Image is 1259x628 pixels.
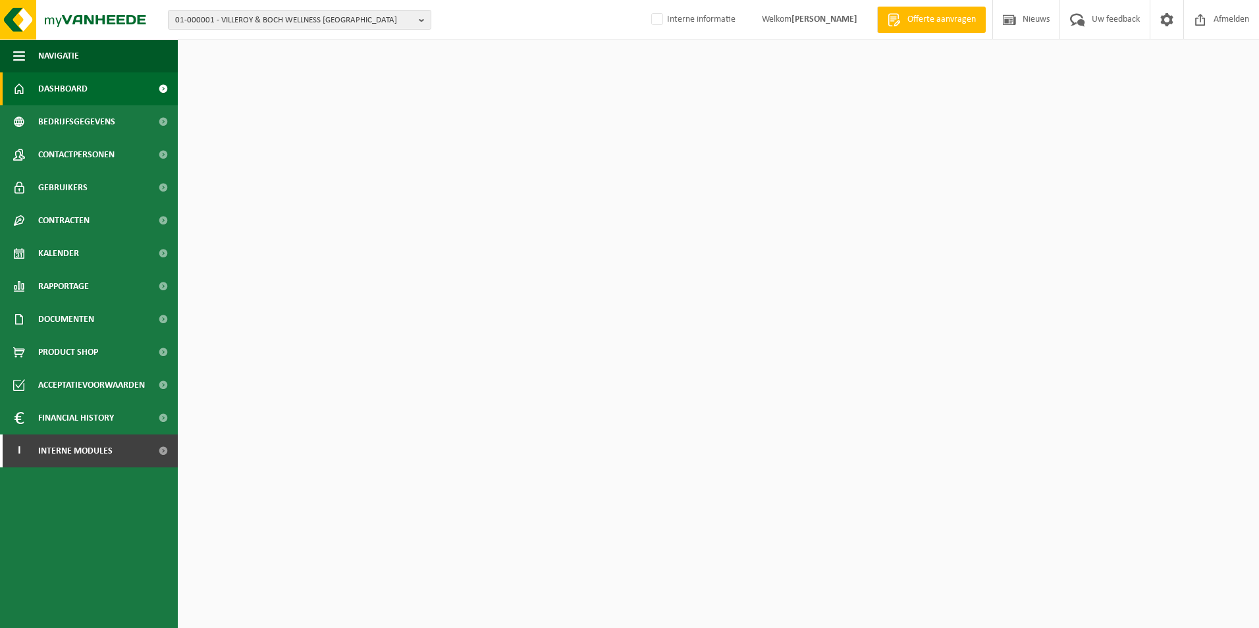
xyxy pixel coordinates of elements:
[649,10,736,30] label: Interne informatie
[38,39,79,72] span: Navigatie
[38,171,88,204] span: Gebruikers
[38,138,115,171] span: Contactpersonen
[168,10,431,30] button: 01-000001 - VILLEROY & BOCH WELLNESS [GEOGRAPHIC_DATA]
[38,402,114,434] span: Financial History
[38,72,88,105] span: Dashboard
[791,14,857,24] strong: [PERSON_NAME]
[38,105,115,138] span: Bedrijfsgegevens
[38,336,98,369] span: Product Shop
[877,7,986,33] a: Offerte aanvragen
[13,434,25,467] span: I
[904,13,979,26] span: Offerte aanvragen
[38,434,113,467] span: Interne modules
[175,11,414,30] span: 01-000001 - VILLEROY & BOCH WELLNESS [GEOGRAPHIC_DATA]
[38,303,94,336] span: Documenten
[38,270,89,303] span: Rapportage
[38,369,145,402] span: Acceptatievoorwaarden
[38,237,79,270] span: Kalender
[38,204,90,237] span: Contracten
